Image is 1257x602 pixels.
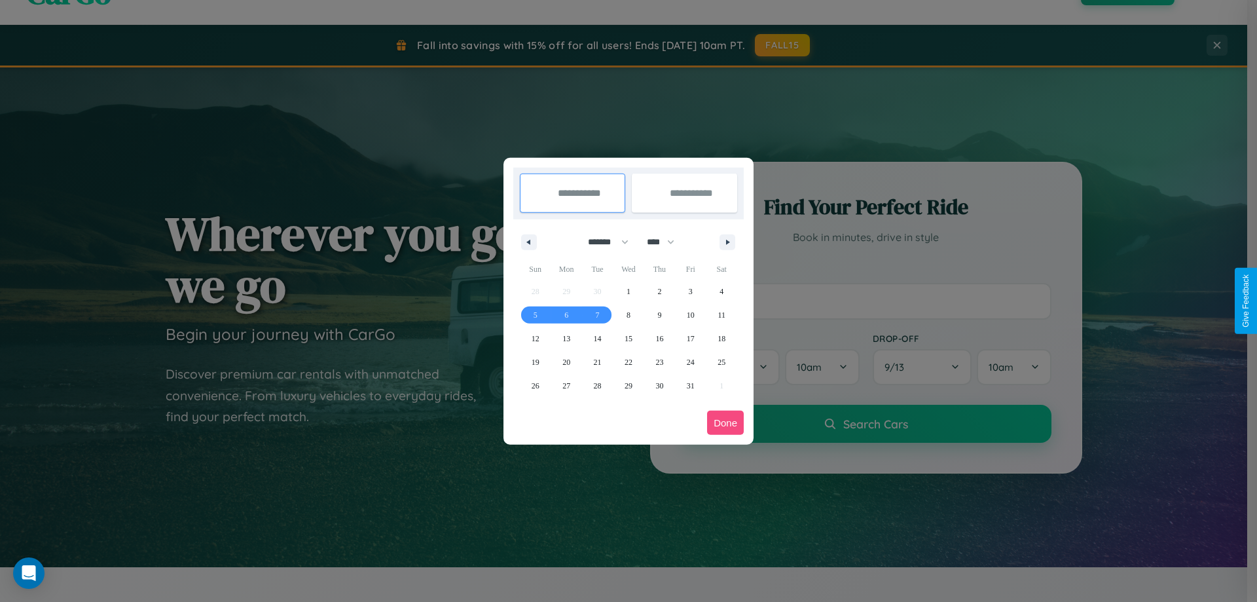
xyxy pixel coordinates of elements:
[520,259,551,280] span: Sun
[613,280,644,303] button: 1
[675,350,706,374] button: 24
[687,303,695,327] span: 10
[594,327,602,350] span: 14
[551,259,581,280] span: Mon
[687,374,695,398] span: 31
[613,303,644,327] button: 8
[613,259,644,280] span: Wed
[532,327,539,350] span: 12
[706,303,737,327] button: 11
[520,303,551,327] button: 5
[582,259,613,280] span: Tue
[562,327,570,350] span: 13
[687,350,695,374] span: 24
[551,303,581,327] button: 6
[562,350,570,374] span: 20
[582,327,613,350] button: 14
[625,374,632,398] span: 29
[655,374,663,398] span: 30
[707,411,744,435] button: Done
[675,259,706,280] span: Fri
[627,303,630,327] span: 8
[675,303,706,327] button: 10
[657,303,661,327] span: 9
[532,374,539,398] span: 26
[582,374,613,398] button: 28
[720,280,723,303] span: 4
[613,327,644,350] button: 15
[520,374,551,398] button: 26
[644,280,675,303] button: 2
[627,280,630,303] span: 1
[675,374,706,398] button: 31
[644,259,675,280] span: Thu
[657,280,661,303] span: 2
[625,327,632,350] span: 15
[613,374,644,398] button: 29
[613,350,644,374] button: 22
[706,350,737,374] button: 25
[706,327,737,350] button: 18
[594,374,602,398] span: 28
[718,350,725,374] span: 25
[689,280,693,303] span: 3
[1241,274,1250,328] div: Give Feedback
[644,350,675,374] button: 23
[532,350,539,374] span: 19
[675,280,706,303] button: 3
[655,350,663,374] span: 23
[551,350,581,374] button: 20
[706,259,737,280] span: Sat
[596,303,600,327] span: 7
[675,327,706,350] button: 17
[655,327,663,350] span: 16
[551,327,581,350] button: 13
[687,327,695,350] span: 17
[644,327,675,350] button: 16
[520,350,551,374] button: 19
[582,303,613,327] button: 7
[551,374,581,398] button: 27
[534,303,537,327] span: 5
[562,374,570,398] span: 27
[625,350,632,374] span: 22
[644,374,675,398] button: 30
[594,350,602,374] span: 21
[718,327,725,350] span: 18
[564,303,568,327] span: 6
[706,280,737,303] button: 4
[718,303,725,327] span: 11
[582,350,613,374] button: 21
[13,557,45,589] div: Open Intercom Messenger
[644,303,675,327] button: 9
[520,327,551,350] button: 12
